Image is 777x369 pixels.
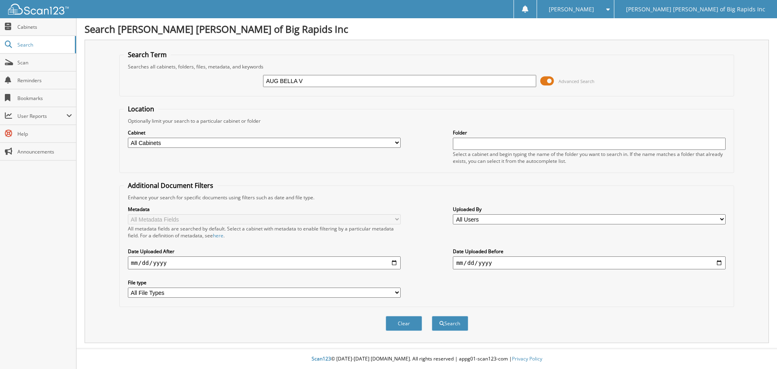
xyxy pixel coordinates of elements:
[76,349,777,369] div: © [DATE]-[DATE] [DOMAIN_NAME]. All rights reserved | appg01-scan123-com |
[213,232,223,239] a: here
[128,206,401,213] label: Metadata
[626,7,765,12] span: [PERSON_NAME] [PERSON_NAME] of Big Rapids Inc
[8,4,69,15] img: scan123-logo-white.svg
[558,78,594,84] span: Advanced Search
[124,63,730,70] div: Searches all cabinets, folders, files, metadata, and keywords
[124,105,158,113] legend: Location
[386,316,422,331] button: Clear
[453,248,726,255] label: Date Uploaded Before
[17,41,71,48] span: Search
[124,194,730,201] div: Enhance your search for specific documents using filters such as date and file type.
[128,129,401,136] label: Cabinet
[453,151,726,164] div: Select a cabinet and begin typing the name of the folder you want to search in. If the name match...
[128,256,401,269] input: start
[512,355,542,362] a: Privacy Policy
[17,130,72,137] span: Help
[453,129,726,136] label: Folder
[128,248,401,255] label: Date Uploaded After
[124,50,171,59] legend: Search Term
[453,256,726,269] input: end
[17,59,72,66] span: Scan
[124,181,217,190] legend: Additional Document Filters
[128,225,401,239] div: All metadata fields are searched by default. Select a cabinet with metadata to enable filtering b...
[549,7,594,12] span: [PERSON_NAME]
[17,77,72,84] span: Reminders
[17,23,72,30] span: Cabinets
[124,117,730,124] div: Optionally limit your search to a particular cabinet or folder
[453,206,726,213] label: Uploaded By
[17,113,66,119] span: User Reports
[17,148,72,155] span: Announcements
[128,279,401,286] label: File type
[17,95,72,102] span: Bookmarks
[432,316,468,331] button: Search
[312,355,331,362] span: Scan123
[85,22,769,36] h1: Search [PERSON_NAME] [PERSON_NAME] of Big Rapids Inc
